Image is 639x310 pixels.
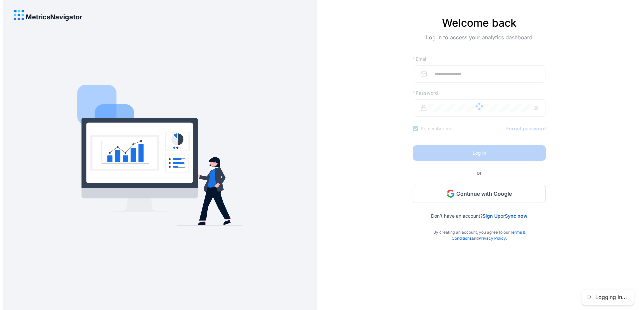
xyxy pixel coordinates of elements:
[413,185,546,202] button: Continue with Google
[479,236,506,241] a: Privacy Policy
[471,169,487,177] span: or
[595,294,627,301] div: Logging in...
[413,33,546,52] div: Log in to access your analytics dashboard
[413,202,546,219] div: Don’t have an account? or
[505,213,528,219] a: Sync now
[413,219,546,241] div: By creating an account, you agree to our and .
[456,190,512,197] span: Continue with Google
[483,213,501,219] a: Sign Up
[413,17,546,29] h4: Welcome back
[26,13,82,21] h4: MetricsNavigator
